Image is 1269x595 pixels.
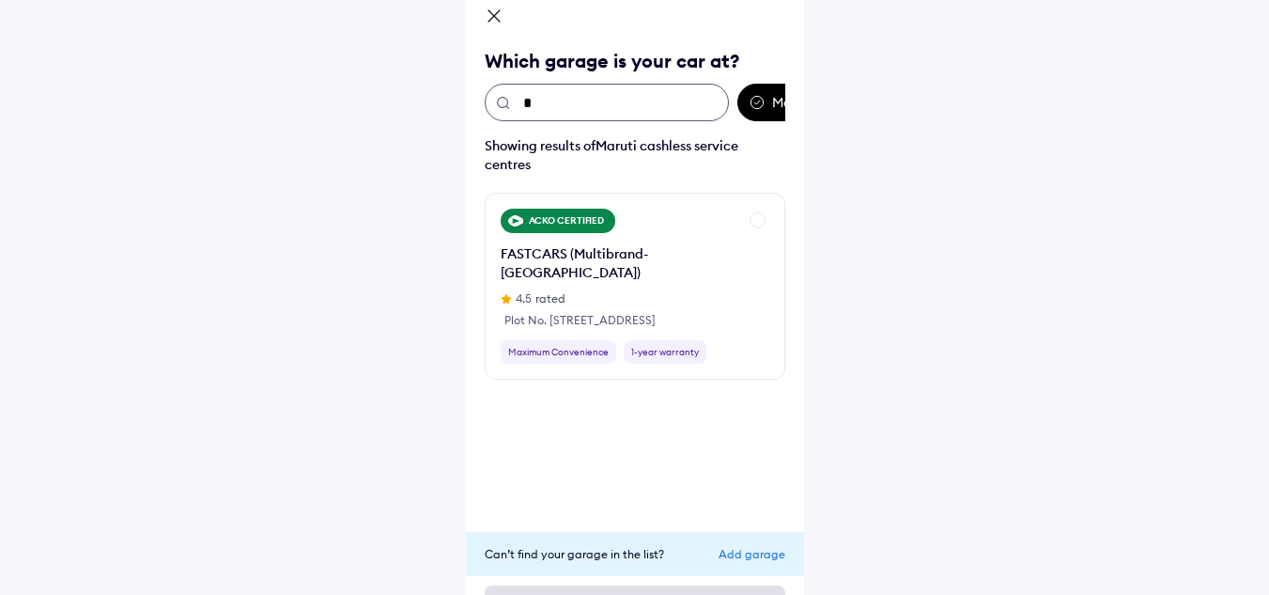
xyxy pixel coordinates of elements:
div: Showing results of Maruti cashless service centres [485,136,785,174]
div: Plot No. [STREET_ADDRESS] [504,312,734,329]
div: Which garage is your car at? [485,48,785,74]
div: Maximum Convenience [501,340,616,364]
img: search.svg [495,95,512,112]
div: 1-year warranty [624,340,706,364]
div: Maruti [737,84,824,121]
span: Can’t find your garage in the list? [485,547,664,561]
div: 4.5 [516,290,532,307]
img: acko [508,213,523,228]
div: rated [501,290,737,307]
div: FASTCARS (Multibrand-[GEOGRAPHIC_DATA]) [501,244,737,282]
div: ACKO CERTIFIED [501,209,616,233]
div: Add garage [719,547,785,561]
